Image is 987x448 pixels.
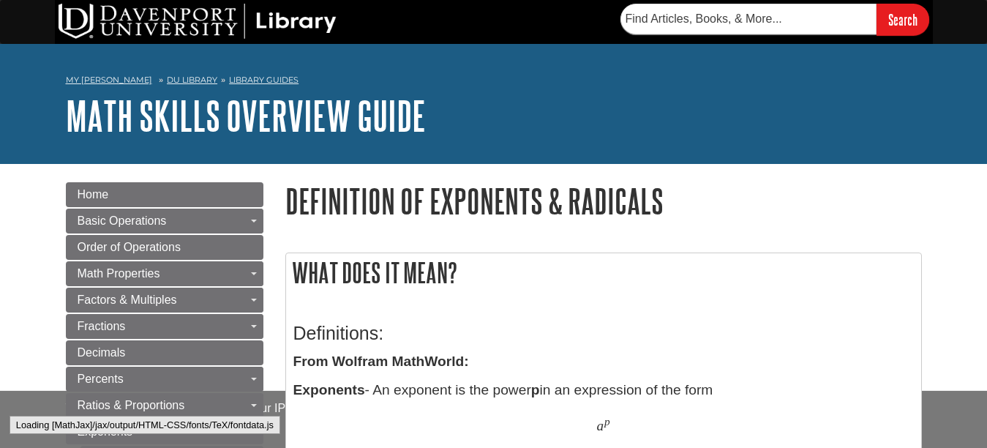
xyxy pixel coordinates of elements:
[66,340,263,365] a: Decimals
[78,320,126,332] span: Fractions
[66,393,263,418] a: Ratios & Proportions
[78,294,177,306] span: Factors & Multiples
[66,367,263,392] a: Percents
[66,314,263,339] a: Fractions
[66,235,263,260] a: Order of Operations
[620,4,877,34] input: Find Articles, Books, & More...
[78,188,109,201] span: Home
[78,214,167,227] span: Basic Operations
[66,93,426,138] a: Math Skills Overview Guide
[78,267,160,280] span: Math Properties
[78,373,124,385] span: Percents
[66,288,263,313] a: Factors & Multiples
[59,4,337,39] img: DU Library
[604,415,610,428] span: p
[66,209,263,234] a: Basic Operations
[596,417,604,434] span: a
[229,75,299,85] a: Library Guides
[78,241,181,253] span: Order of Operations
[167,75,217,85] a: DU Library
[293,354,469,369] strong: From Wolfram MathWorld:
[78,425,133,438] span: Exponents
[620,4,929,35] form: Searches DU Library's articles, books, and more
[66,261,263,286] a: Math Properties
[285,182,922,220] h1: Definition of Exponents & Radicals
[10,416,280,434] div: Loading [MathJax]/jax/output/HTML-CSS/fonts/TeX/fontdata.js
[877,4,929,35] input: Search
[531,382,540,397] b: p
[78,399,185,411] span: Ratios & Proportions
[293,323,914,344] h3: Definitions:
[293,382,365,397] b: Exponents
[66,182,263,207] a: Home
[78,346,126,359] span: Decimals
[66,70,922,94] nav: breadcrumb
[66,74,152,86] a: My [PERSON_NAME]
[286,253,921,292] h2: What does it mean?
